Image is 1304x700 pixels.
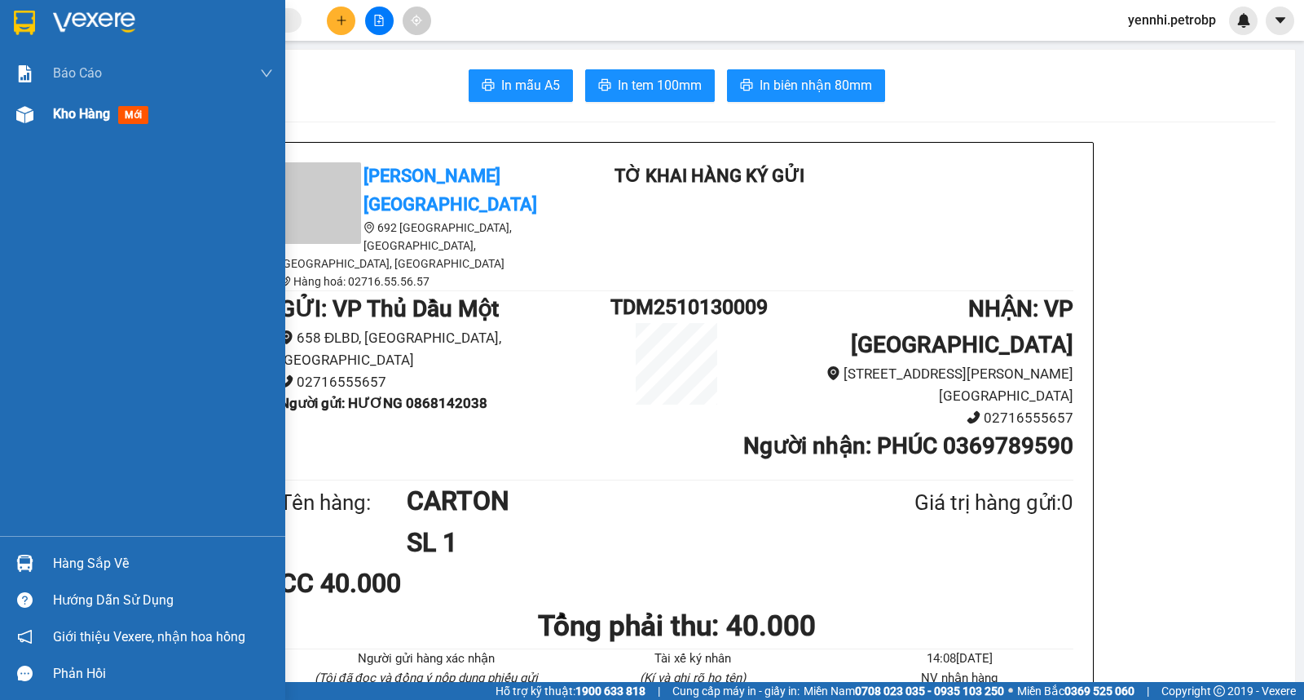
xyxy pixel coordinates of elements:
[280,295,499,322] b: GỬI : VP Thủ Dầu Một
[598,78,611,94] span: printer
[280,486,407,520] div: Tên hàng:
[1017,682,1134,700] span: Miền Bắc
[280,327,610,370] li: 658 ĐLBD, [GEOGRAPHIC_DATA], [GEOGRAPHIC_DATA]
[17,666,33,681] span: message
[1064,684,1134,698] strong: 0369 525 060
[403,7,431,35] button: aim
[610,291,742,323] h1: TDM2510130009
[53,588,273,613] div: Hướng dẫn sử dụng
[363,166,537,215] b: [PERSON_NAME][GEOGRAPHIC_DATA]
[1008,688,1013,694] span: ⚪️
[855,684,1004,698] strong: 0708 023 035 - 0935 103 250
[407,522,835,563] h1: SL 1
[846,669,1073,689] li: NV nhận hàng
[846,649,1073,669] li: 14:08[DATE]
[17,592,33,608] span: question-circle
[327,7,355,35] button: plus
[53,662,273,686] div: Phản hồi
[1273,13,1288,28] span: caret-down
[742,363,1073,406] li: [STREET_ADDRESS][PERSON_NAME] [GEOGRAPHIC_DATA]
[336,15,347,26] span: plus
[967,410,980,424] span: phone
[53,552,273,576] div: Hàng sắp về
[407,481,835,521] h1: CARTON
[260,67,273,80] span: down
[14,11,35,35] img: logo-vxr
[280,330,293,344] span: environment
[496,682,645,700] span: Hỗ trợ kỹ thuật:
[579,649,806,669] li: Tài xế ký nhân
[280,371,610,393] li: 02716555657
[16,65,33,82] img: solution-icon
[17,629,33,645] span: notification
[469,69,573,102] button: printerIn mẫu A5
[615,166,804,186] b: TỜ KHAI HÀNG KÝ GỬI
[760,75,872,95] span: In biên nhận 80mm
[280,395,487,411] b: Người gửi : HƯƠNG 0868142038
[618,75,702,95] span: In tem 100mm
[1214,685,1225,697] span: copyright
[16,555,33,572] img: warehouse-icon
[280,563,541,604] div: CC 40.000
[411,15,422,26] span: aim
[826,366,840,380] span: environment
[363,222,375,233] span: environment
[280,374,293,388] span: phone
[743,432,1073,459] b: Người nhận : PHÚC 0369789590
[53,106,110,122] span: Kho hàng
[835,486,1073,520] div: Giá trị hàng gửi: 0
[118,106,148,124] span: mới
[280,276,291,287] span: phone
[280,604,1073,649] h1: Tổng phải thu: 40.000
[280,272,573,290] li: Hàng hoá: 02716.55.56.57
[482,78,495,94] span: printer
[727,69,885,102] button: printerIn biên nhận 80mm
[804,682,1004,700] span: Miền Nam
[53,627,245,647] span: Giới thiệu Vexere, nhận hoa hồng
[742,407,1073,429] li: 02716555657
[1115,10,1229,30] span: yennhi.petrobp
[53,63,102,83] span: Báo cáo
[672,682,800,700] span: Cung cấp máy in - giấy in:
[585,69,715,102] button: printerIn tem 100mm
[365,7,394,35] button: file-add
[658,682,660,700] span: |
[740,78,753,94] span: printer
[501,75,560,95] span: In mẫu A5
[575,684,645,698] strong: 1900 633 818
[312,649,540,669] li: Người gửi hàng xác nhận
[280,219,573,272] li: 692 [GEOGRAPHIC_DATA], [GEOGRAPHIC_DATA], [GEOGRAPHIC_DATA], [GEOGRAPHIC_DATA]
[640,671,746,685] i: (Kí và ghi rõ họ tên)
[1236,13,1251,28] img: icon-new-feature
[373,15,385,26] span: file-add
[16,106,33,123] img: warehouse-icon
[1266,7,1294,35] button: caret-down
[1147,682,1149,700] span: |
